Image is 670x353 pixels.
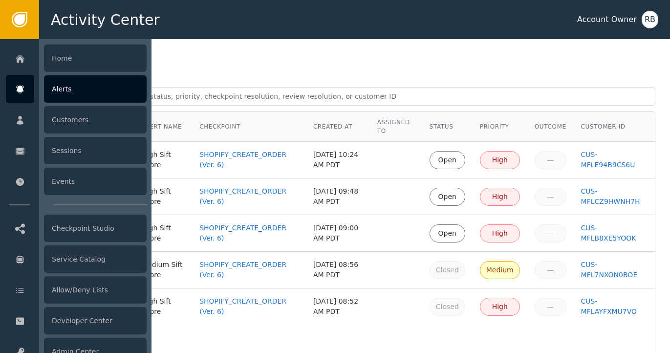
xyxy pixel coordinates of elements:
[486,228,514,239] div: High
[541,228,560,239] div: —
[486,155,514,165] div: High
[199,122,299,131] div: Checkpoint
[436,155,459,165] div: Open
[6,75,147,103] a: Alerts
[6,44,147,72] a: Home
[436,228,459,239] div: Open
[199,150,299,170] a: SHOPIFY_CREATE_ORDER (Ver. 6)
[6,276,147,304] a: Allow/Deny Lists
[306,178,370,215] td: [DATE] 09:48 AM PDT
[6,245,147,273] a: Service Catalog
[581,150,648,170] a: CUS-MFLE94B9CS6U
[142,223,185,243] div: High Sift Score
[306,252,370,288] td: [DATE] 08:56 AM PDT
[436,265,459,275] div: Closed
[44,215,147,242] div: Checkpoint Studio
[436,302,459,312] div: Closed
[142,150,185,170] div: High Sift Score
[486,192,514,202] div: High
[6,136,147,165] a: Sessions
[581,223,648,243] a: CUS-MFLB8XE5YOOK
[541,265,560,275] div: —
[51,9,160,31] span: Activity Center
[313,122,363,131] div: Created At
[6,106,147,134] a: Customers
[44,276,147,304] div: Allow/Deny Lists
[142,296,185,317] div: High Sift Score
[199,186,299,207] a: SHOPIFY_CREATE_ORDER (Ver. 6)
[486,302,514,312] div: High
[541,192,560,202] div: —
[199,296,299,317] a: SHOPIFY_CREATE_ORDER (Ver. 6)
[54,87,655,106] input: Search by alert ID, agent, status, priority, checkpoint resolution, review resolution, or custome...
[306,215,370,252] td: [DATE] 09:00 AM PDT
[577,14,637,25] div: Account Owner
[6,214,147,243] a: Checkpoint Studio
[199,223,299,243] a: SHOPIFY_CREATE_ORDER (Ver. 6)
[581,122,648,131] div: Customer ID
[44,245,147,273] div: Service Catalog
[581,186,648,207] a: CUS-MFLCZ9HWNH7H
[541,302,560,312] div: —
[199,260,299,280] a: SHOPIFY_CREATE_ORDER (Ver. 6)
[581,260,648,280] a: CUS-MFL7NXON0BOE
[306,142,370,178] td: [DATE] 10:24 AM PDT
[142,186,185,207] div: High Sift Score
[6,307,147,335] a: Developer Center
[306,288,370,325] td: [DATE] 08:52 AM PDT
[6,167,147,196] a: Events
[142,260,185,280] div: Medium Sift Score
[430,122,465,131] div: Status
[44,137,147,164] div: Sessions
[142,122,185,131] div: Alert Name
[44,168,147,195] div: Events
[581,296,648,317] a: CUS-MFLAYFXMU7VO
[436,192,459,202] div: Open
[44,307,147,334] div: Developer Center
[535,122,566,131] div: Outcome
[642,11,658,28] button: RB
[44,44,147,72] div: Home
[541,155,560,165] div: —
[44,75,147,103] div: Alerts
[44,106,147,133] div: Customers
[480,122,520,131] div: Priority
[486,265,514,275] div: Medium
[377,118,415,135] div: Assigned To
